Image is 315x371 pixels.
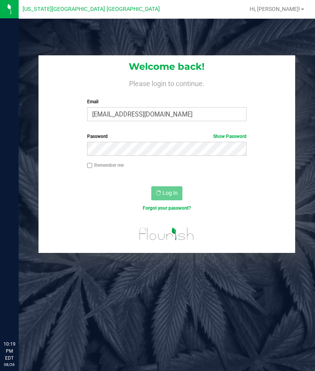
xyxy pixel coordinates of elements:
h1: Welcome back! [38,62,295,72]
img: flourish_logo.svg [135,220,199,248]
p: 08/26 [3,362,15,367]
span: [US_STATE][GEOGRAPHIC_DATA] [GEOGRAPHIC_DATA] [23,6,160,12]
a: Forgot your password? [143,205,191,211]
span: Log In [163,190,178,196]
a: Show Password [213,134,247,139]
button: Log In [151,186,182,200]
label: Email [87,98,247,105]
span: Hi, [PERSON_NAME]! [250,6,300,12]
h4: Please login to continue. [38,78,295,87]
label: Remember me [87,162,124,169]
span: Password [87,134,108,139]
p: 10:19 PM EDT [3,341,15,362]
input: Remember me [87,163,93,168]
